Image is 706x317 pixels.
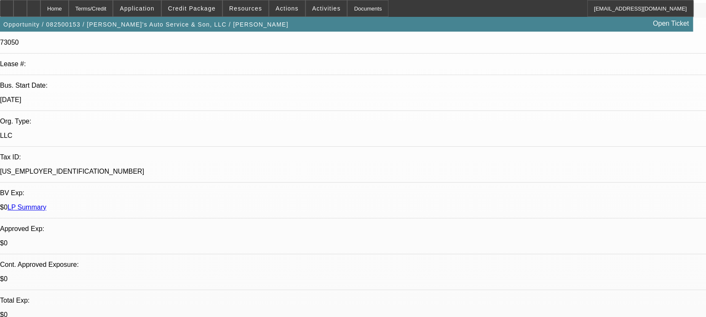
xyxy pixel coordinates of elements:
[650,16,692,31] a: Open Ticket
[8,204,46,211] a: LP Summary
[168,5,216,12] span: Credit Package
[223,0,268,16] button: Resources
[3,21,289,28] span: Opportunity / 082500153 / [PERSON_NAME]'s Auto Service & Son, LLC / [PERSON_NAME]
[120,5,154,12] span: Application
[312,5,341,12] span: Activities
[275,5,299,12] span: Actions
[162,0,222,16] button: Credit Package
[229,5,262,12] span: Resources
[269,0,305,16] button: Actions
[306,0,347,16] button: Activities
[113,0,160,16] button: Application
